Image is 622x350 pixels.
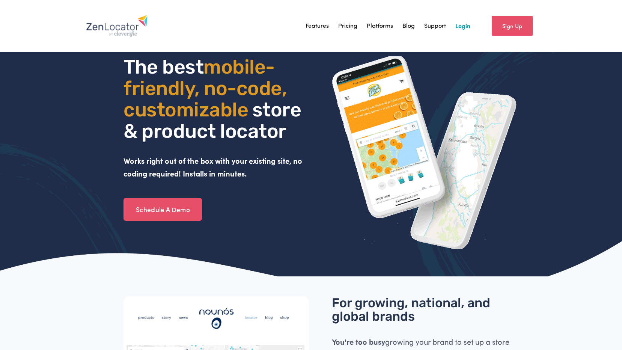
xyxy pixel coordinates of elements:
[492,16,533,36] a: Sign Up
[86,15,148,37] img: Zenlocator
[402,20,415,32] a: Blog
[367,20,393,32] a: Platforms
[123,55,203,78] span: The best
[332,336,385,347] strong: You're too busy
[123,98,305,143] span: store & product locator
[332,295,493,324] span: For growing, national, and global brands
[306,20,329,32] a: Features
[455,20,470,32] a: Login
[338,20,357,32] a: Pricing
[123,55,291,121] span: mobile- friendly, no-code, customizable
[424,20,446,32] a: Support
[332,56,517,249] img: ZenLocator phone mockup gif
[123,155,304,178] strong: Works right out of the box with your existing site, no coding required! Installs in minutes.
[123,198,202,221] a: Schedule A Demo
